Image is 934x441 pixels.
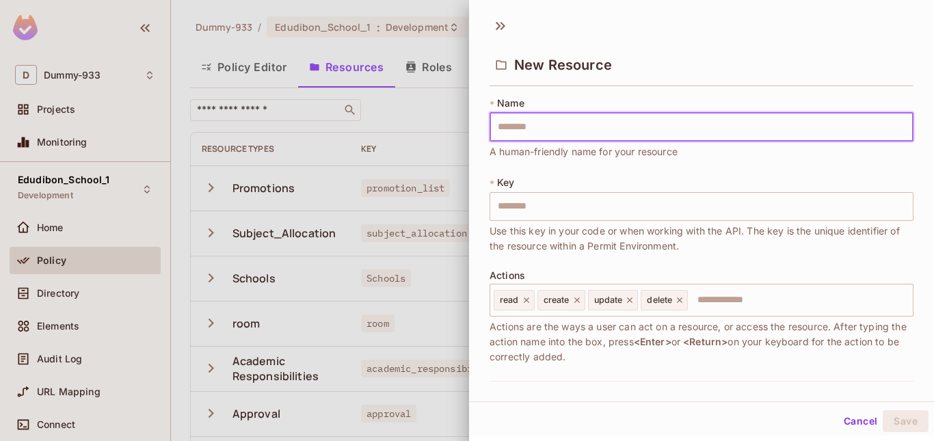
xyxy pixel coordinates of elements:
span: Key [497,177,514,188]
span: delete [647,295,672,306]
span: Actions are the ways a user can act on a resource, or access the resource. After typing the actio... [490,319,913,364]
div: delete [641,290,688,310]
span: update [594,295,623,306]
span: A human-friendly name for your resource [490,144,678,159]
button: Save [883,410,929,432]
div: read [494,290,535,310]
span: Use this key in your code or when working with the API. The key is the unique identifier of the r... [490,224,913,254]
span: create [544,295,570,306]
span: <Return> [683,336,728,347]
span: Actions [490,270,525,281]
span: <Enter> [634,336,671,347]
span: New Resource [514,57,612,73]
button: Cancel [838,410,883,432]
span: Name [497,98,524,109]
div: update [588,290,639,310]
span: read [500,295,519,306]
div: create [537,290,585,310]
